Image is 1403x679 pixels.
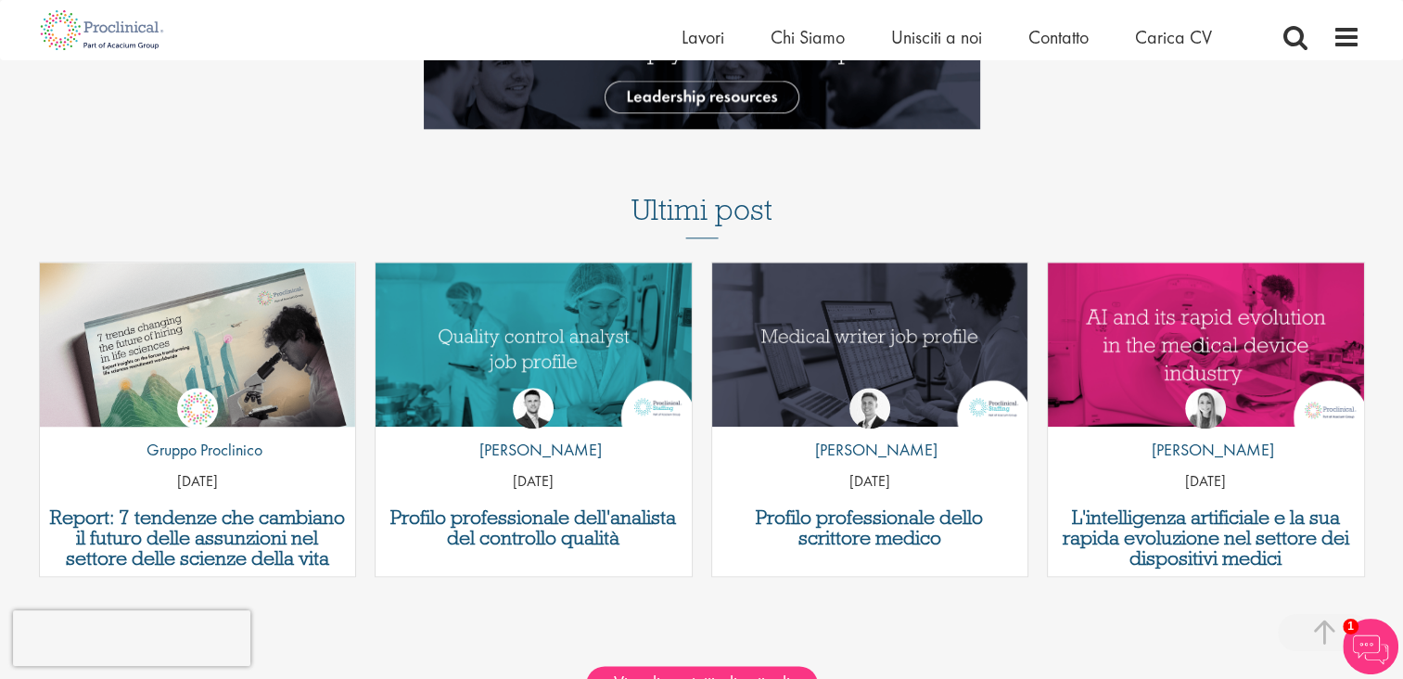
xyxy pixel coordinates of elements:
img: Gruppo Proclinico [177,388,218,429]
p: [DATE] [1048,471,1364,493]
font: Gruppo Proclinico [147,439,262,460]
img: Hannah Burke [1185,388,1226,429]
p: [DATE] [712,471,1028,493]
a: Gruppo Proclinico Gruppo Proclinico [133,388,262,471]
a: Profilo professionale dell'analista del controllo qualità [385,507,682,548]
img: Profilo professionale dell'analista del controllo qualità [376,263,692,427]
img: George Watson [849,388,890,429]
a: Report: 7 tendenze che cambiano il futuro delle assunzioni nel settore delle scienze della vita [49,507,347,569]
font: [PERSON_NAME] [1152,439,1274,460]
a: Lavori [682,25,724,49]
a: Hannah Burke [PERSON_NAME] [1138,388,1274,471]
font: [PERSON_NAME] [479,439,602,460]
a: Link a un post [40,263,356,427]
a: Carica CV [1135,25,1212,49]
a: Link a un post [712,263,1028,427]
img: Chatbot [1343,619,1398,674]
a: Profilo professionale dello scrittore medico [721,507,1019,548]
span: 1 [1343,619,1358,634]
p: [DATE] [40,471,356,493]
a: Contatto [1028,25,1089,49]
img: Profilo professionale dello scrittore medico [712,263,1028,427]
img: Giosuè Godden [513,388,554,429]
img: L'intelligenza artificiale e il suo impatto sull'industria dei dispositivi medici | Proclinico [1048,263,1364,427]
p: [DATE] [376,471,692,493]
font: [PERSON_NAME] [815,439,937,460]
a: Unisciti a noi [891,25,982,49]
a: Want to develop your leadership skills? See our Leadership Resources [424,58,980,77]
a: George Watson [PERSON_NAME] [801,388,937,471]
a: Giosuè Godden [PERSON_NAME] [466,388,602,471]
img: Proclinical: Rapporto sulle tendenze delle assunzioni nel settore delle scienze della vita 2025 [40,263,356,441]
a: L'intelligenza artificiale e la sua rapida evoluzione nel settore dei dispositivi medici [1057,507,1355,569]
a: Link a un post [376,263,692,427]
img: Vuoi sviluppare le tue capacità di leadership? Consulta le nostre risorse per la leadership [424,10,980,129]
h3: Ultimi post [631,194,772,238]
iframe: reCAPTCHA [13,610,250,666]
a: Link a un post [1048,263,1364,427]
a: Chi Siamo [771,25,845,49]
